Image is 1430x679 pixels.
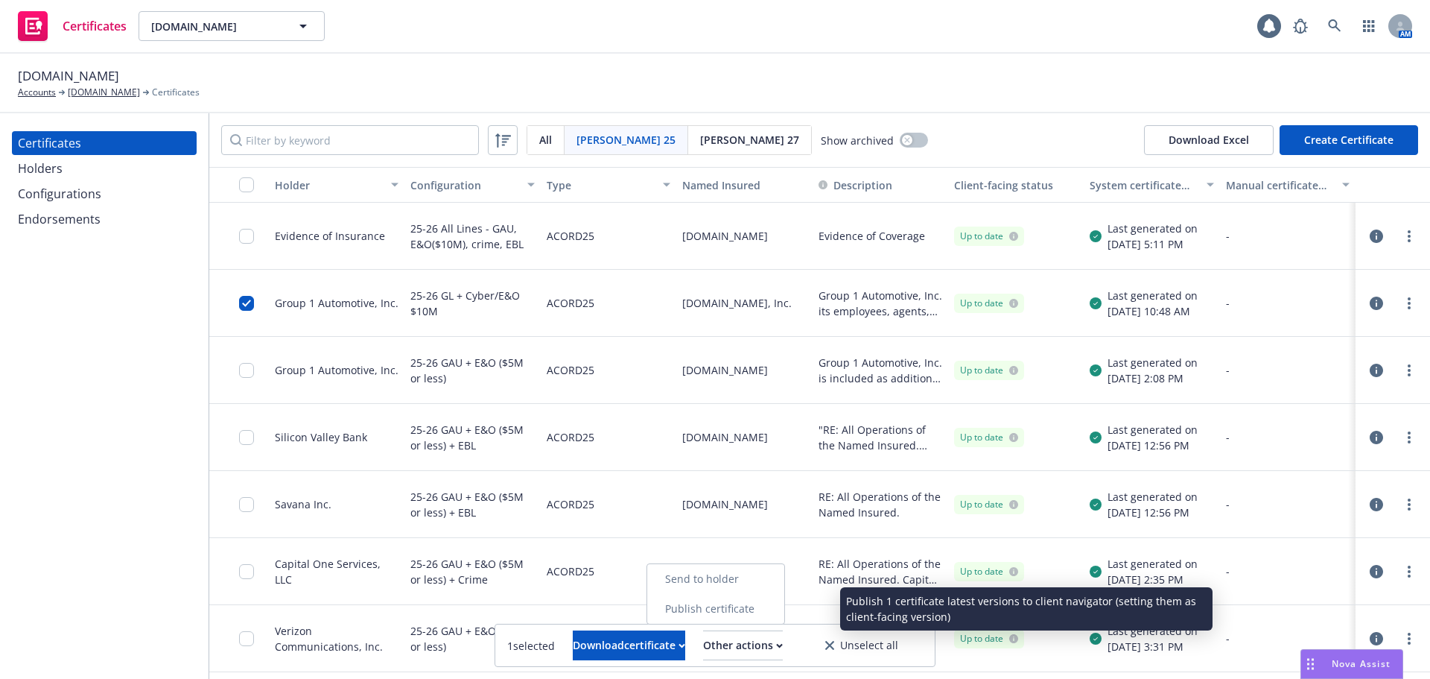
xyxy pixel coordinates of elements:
[12,207,197,231] a: Endorsements
[676,337,812,404] div: [DOMAIN_NAME]
[960,632,1018,645] div: Up to date
[139,11,325,41] button: [DOMAIN_NAME]
[1090,177,1197,193] div: System certificate last generated
[1108,556,1198,572] div: Last generated on
[404,167,540,203] button: Configuration
[647,594,784,624] span: Publish certificate
[239,430,254,445] input: Toggle Row Selected
[1226,295,1350,311] div: -
[410,614,534,663] div: 25-26 GAU + E&O ($5M or less)
[819,623,942,654] button: "RE: All Operations of the Named Insured. Verizon Communications Inc., its subsidiaries, and Affi...
[1332,657,1391,670] span: Nova Assist
[1280,125,1418,155] button: Create Certificate
[700,132,799,148] span: [PERSON_NAME] 27
[676,471,812,538] div: [DOMAIN_NAME]
[573,631,685,660] button: Downloadcertificate
[1226,429,1350,445] div: -
[1400,361,1418,379] a: more
[410,346,534,394] div: 25-26 GAU + E&O ($5M or less)
[676,404,812,471] div: [DOMAIN_NAME]
[547,212,594,260] div: ACORD25
[576,132,676,148] span: [PERSON_NAME] 25
[1400,563,1418,581] a: more
[948,167,1084,203] button: Client-facing status
[269,167,404,203] button: Holder
[547,346,594,394] div: ACORD25
[1300,649,1403,679] button: Nova Assist
[1354,11,1384,41] a: Switch app
[547,413,594,461] div: ACORD25
[1226,631,1350,646] div: -
[676,167,812,203] button: Named Insured
[547,177,654,193] div: Type
[275,623,398,654] div: Verizon Communications, Inc.
[63,20,127,32] span: Certificates
[647,564,784,594] span: Send to holder
[410,212,534,260] div: 25-26 All Lines - GAU, E&O($10M), crime, EBL
[1108,221,1198,236] div: Last generated on
[960,230,1018,243] div: Up to date
[954,177,1078,193] div: Client-facing status
[239,177,254,192] input: Select all
[1226,228,1350,244] div: -
[1144,125,1274,155] span: Download Excel
[18,207,101,231] div: Endorsements
[1320,11,1350,41] a: Search
[410,177,518,193] div: Configuration
[819,288,942,319] button: Group 1 Automotive, Inc. its employees, agents, subsidiaries, joint ventures, partnerships and af...
[819,556,942,587] span: RE: All Operations of the Named Insured. Capital One Services, LLC is additional insured as respe...
[410,480,534,528] div: 25-26 GAU + E&O ($5M or less) + EBL
[275,556,398,587] div: Capital One Services, LLC
[960,431,1018,444] div: Up to date
[676,203,812,270] div: [DOMAIN_NAME]
[676,538,812,605] div: [DOMAIN_NAME]
[239,296,254,311] input: Toggle Row Selected
[1220,167,1356,203] button: Manual certificate last generated
[1108,572,1198,587] div: [DATE] 2:35 PM
[151,19,280,34] span: [DOMAIN_NAME]
[18,66,119,86] span: [DOMAIN_NAME]
[1400,496,1418,514] a: more
[1400,429,1418,446] a: more
[547,547,594,596] div: ACORD25
[1400,227,1418,245] a: more
[1108,355,1198,370] div: Last generated on
[547,614,594,663] div: ACORD25
[819,489,942,520] button: RE: All Operations of the Named Insured.
[18,86,56,99] a: Accounts
[821,133,894,148] span: Show archived
[221,125,479,155] input: Filter by keyword
[1400,294,1418,312] a: more
[410,547,534,596] div: 25-26 GAU + E&O ($5M or less) + Crime
[819,177,892,193] button: Description
[1301,650,1320,678] div: Drag to move
[152,86,200,99] span: Certificates
[275,228,385,244] div: Evidence of Insurance
[507,638,555,654] span: 1 selected
[239,363,254,378] input: Toggle Row Selected
[539,132,552,148] span: All
[1108,489,1198,505] div: Last generated on
[275,177,382,193] div: Holder
[1108,370,1198,386] div: [DATE] 2:08 PM
[410,413,534,461] div: 25-26 GAU + E&O ($5M or less) + EBL
[12,131,197,155] a: Certificates
[12,157,197,180] a: Holders
[819,355,942,386] button: Group 1 Automotive, Inc. is included as additional insured as respects to General Liability, but ...
[239,564,254,579] input: Toggle Row Selected
[239,631,254,646] input: Toggle Row Selected
[819,228,925,244] button: Evidence of Coverage
[1400,630,1418,648] a: more
[239,229,254,244] input: Toggle Row Selected
[18,182,101,206] div: Configurations
[1108,288,1198,303] div: Last generated on
[1084,167,1219,203] button: System certificate last generated
[1226,177,1333,193] div: Manual certificate last generated
[275,295,398,311] div: Group 1 Automotive, Inc.
[275,362,398,378] div: Group 1 Automotive, Inc.
[573,631,685,660] div: Download certificate
[1226,362,1350,378] div: -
